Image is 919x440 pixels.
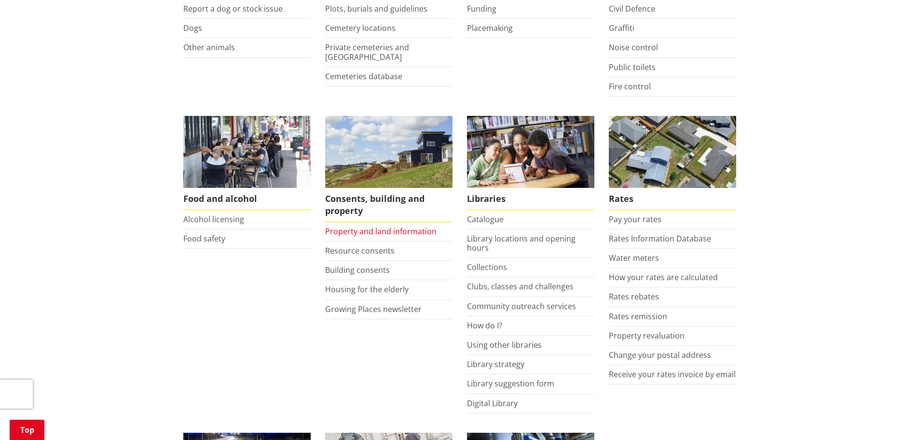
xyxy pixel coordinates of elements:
a: Food safety [183,233,225,244]
a: Public toilets [609,62,656,72]
a: Private cemeteries and [GEOGRAPHIC_DATA] [325,42,409,62]
a: Property revaluation [609,330,685,341]
a: Plots, burials and guidelines [325,3,427,14]
a: Food and Alcohol in the Waikato Food and alcohol [183,116,311,210]
img: Food and Alcohol in the Waikato [183,116,311,188]
a: Graffiti [609,23,634,33]
a: Pay your rates online Rates [609,116,736,210]
iframe: Messenger Launcher [875,399,909,434]
a: Rates remission [609,311,667,322]
a: How do I? [467,320,502,331]
a: Resource consents [325,245,395,256]
img: Land and property thumbnail [325,116,453,188]
a: Noise control [609,42,658,53]
a: Collections [467,262,507,272]
a: Fire control [609,81,651,92]
a: Library locations and opening hours [467,233,576,253]
a: Digital Library [467,398,518,409]
a: Report a dog or stock issue [183,3,283,14]
span: Consents, building and property [325,188,453,222]
a: Library suggestion form [467,378,554,389]
a: Placemaking [467,23,513,33]
a: Change your postal address [609,350,711,360]
a: Property and land information [325,226,437,237]
a: Civil Defence [609,3,655,14]
span: Libraries [467,188,594,210]
a: Funding [467,3,496,14]
img: Rates-thumbnail [609,116,736,188]
a: Catalogue [467,214,504,225]
a: Building consents [325,265,390,275]
a: Housing for the elderly [325,284,409,295]
span: Rates [609,188,736,210]
span: Food and alcohol [183,188,311,210]
a: Library membership is free to everyone who lives in the Waikato district. Libraries [467,116,594,210]
a: How your rates are calculated [609,272,718,283]
a: Dogs [183,23,202,33]
a: New Pokeno housing development Consents, building and property [325,116,453,222]
a: Growing Places newsletter [325,304,422,314]
a: Rates Information Database [609,233,711,244]
a: Top [10,420,44,440]
a: Rates rebates [609,291,659,302]
a: Clubs, classes and challenges [467,281,574,292]
a: Receive your rates invoice by email [609,369,736,380]
a: Library strategy [467,359,524,369]
a: Water meters [609,253,659,263]
img: Waikato District Council libraries [467,116,594,188]
a: Community outreach services [467,301,576,312]
a: Cemeteries database [325,71,402,82]
a: Pay your rates [609,214,661,225]
a: Using other libraries [467,340,542,350]
a: Other animals [183,42,235,53]
a: Alcohol licensing [183,214,244,225]
a: Cemetery locations [325,23,396,33]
